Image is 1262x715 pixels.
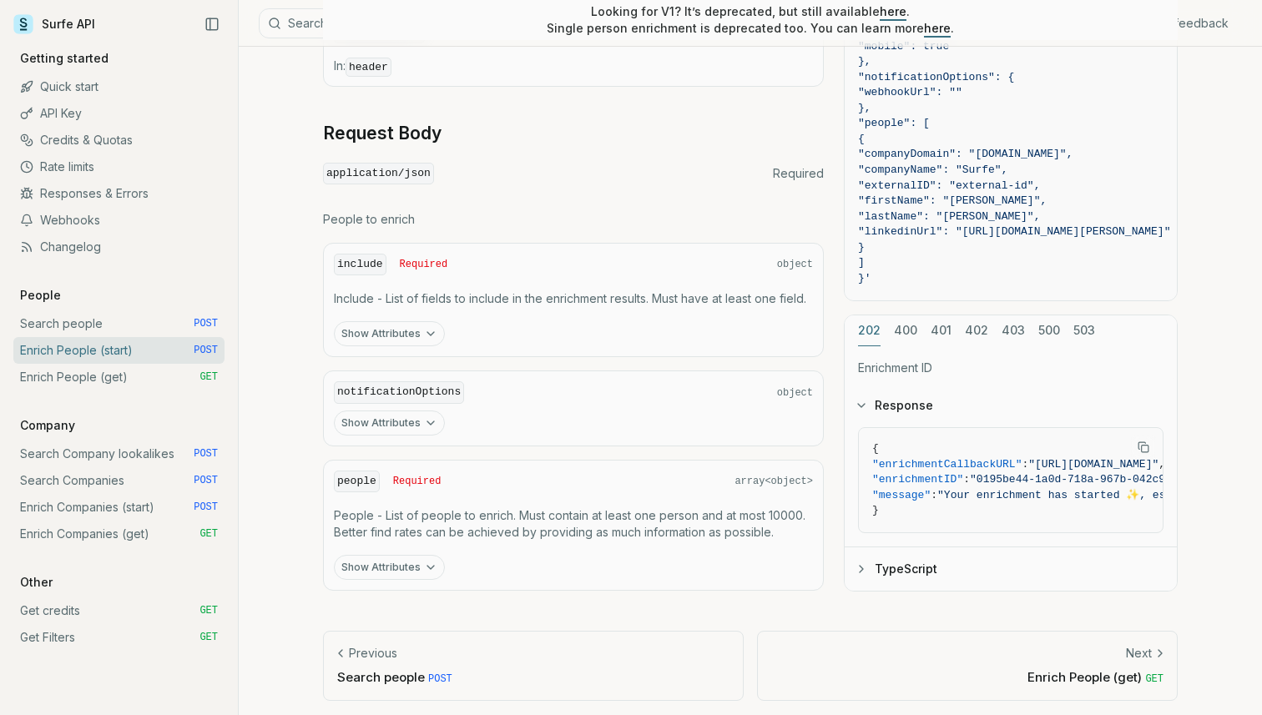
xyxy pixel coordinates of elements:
span: POST [194,317,218,330]
span: { [858,132,865,144]
code: application/json [323,163,434,185]
p: In: [334,58,813,76]
span: "message" [872,488,931,501]
a: PreviousSearch people POST [323,631,744,700]
span: Required [393,475,442,488]
a: here [880,4,906,18]
span: GET [199,631,218,644]
p: Looking for V1? It’s deprecated, but still available . Single person enrichment is deprecated too... [547,3,954,37]
a: Rate limits [13,154,225,180]
span: } [858,240,865,253]
button: Search⌘K [259,8,676,38]
a: Get Filters GET [13,624,225,651]
span: }' [858,271,871,284]
span: : [931,488,937,501]
span: object [777,386,813,400]
p: Company [13,417,82,434]
div: Response [845,427,1177,546]
span: "firstName": "[PERSON_NAME]", [858,194,1047,207]
button: TypeScript [845,546,1177,590]
span: "lastName": "[PERSON_NAME]", [858,209,1040,222]
span: POST [194,447,218,461]
span: , [1159,457,1165,470]
button: Show Attributes [334,321,445,346]
p: Previous [349,645,397,662]
button: 402 [965,315,988,345]
a: NextEnrich People (get) GET [757,631,1178,700]
span: POST [194,501,218,514]
p: Next [1126,645,1152,662]
button: 403 [1002,315,1025,345]
p: Enrichment ID [858,359,1164,375]
span: "notificationOptions": { [858,70,1014,83]
p: People [13,287,68,304]
button: Copy Text [1131,435,1156,460]
span: GET [199,604,218,617]
span: POST [428,673,452,685]
span: "webhookUrl": "" [858,86,962,98]
p: Enrich People (get) [771,668,1164,686]
span: ] [858,256,865,269]
span: "externalID": "external-id", [858,179,1040,191]
button: 202 [858,315,881,345]
a: here [924,21,951,35]
span: array<object> [734,475,813,488]
button: 400 [894,315,917,345]
a: Enrich People (start) POST [13,337,225,364]
p: Include - List of fields to include in the enrichment results. Must have at least one field. [334,290,813,307]
code: notificationOptions [334,381,464,404]
a: API Key [13,100,225,127]
button: Show Attributes [334,555,445,580]
span: GET [199,370,218,384]
a: Surfe API [13,12,95,37]
span: } [872,504,879,516]
span: "[URL][DOMAIN_NAME]" [1028,457,1159,470]
span: "companyName": "Surfe", [858,164,1007,176]
code: people [334,471,380,493]
span: "enrichmentCallbackURL" [872,457,1022,470]
button: Collapse Sidebar [199,12,225,37]
a: Credits & Quotas [13,127,225,154]
span: "companyDomain": "[DOMAIN_NAME]", [858,148,1073,160]
span: "people": [ [858,117,930,129]
span: GET [1145,673,1164,685]
button: 401 [931,315,952,345]
span: "linkedinUrl": "[URL][DOMAIN_NAME][PERSON_NAME]" [858,225,1170,238]
span: }, [858,101,871,113]
a: Enrich People (get) GET [13,364,225,390]
span: POST [194,474,218,487]
span: "enrichmentID" [872,473,963,486]
span: object [777,258,813,271]
a: Request Body [323,122,442,145]
button: Response [845,384,1177,427]
code: include [334,254,386,276]
button: 503 [1073,315,1095,345]
p: People - List of people to enrich. Must contain at least one person and at most 10000. Better fin... [334,507,813,541]
button: Show Attributes [334,410,445,436]
span: Required [773,165,824,182]
a: Quick start [13,73,225,100]
p: Other [13,574,59,591]
a: Responses & Errors [13,180,225,207]
p: Search people [337,668,729,686]
a: Search Company lookalikes POST [13,441,225,467]
a: Give feedback [1146,15,1229,32]
a: Search Companies POST [13,467,225,494]
a: Enrich Companies (start) POST [13,494,225,521]
a: Search people POST [13,310,225,337]
a: Enrich Companies (get) GET [13,521,225,547]
span: }, [858,55,871,68]
span: { [872,442,879,455]
a: Changelog [13,234,225,260]
code: header [346,58,391,77]
span: POST [194,344,218,357]
a: Get credits GET [13,597,225,624]
button: 500 [1038,315,1060,345]
a: Webhooks [13,207,225,234]
span: GET [199,527,218,541]
p: Getting started [13,50,115,67]
span: "0195be44-1a0d-718a-967b-042c9d17ffd7" [970,473,1217,486]
span: : [1022,457,1028,470]
p: People to enrich [323,211,824,228]
span: Required [400,258,448,271]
